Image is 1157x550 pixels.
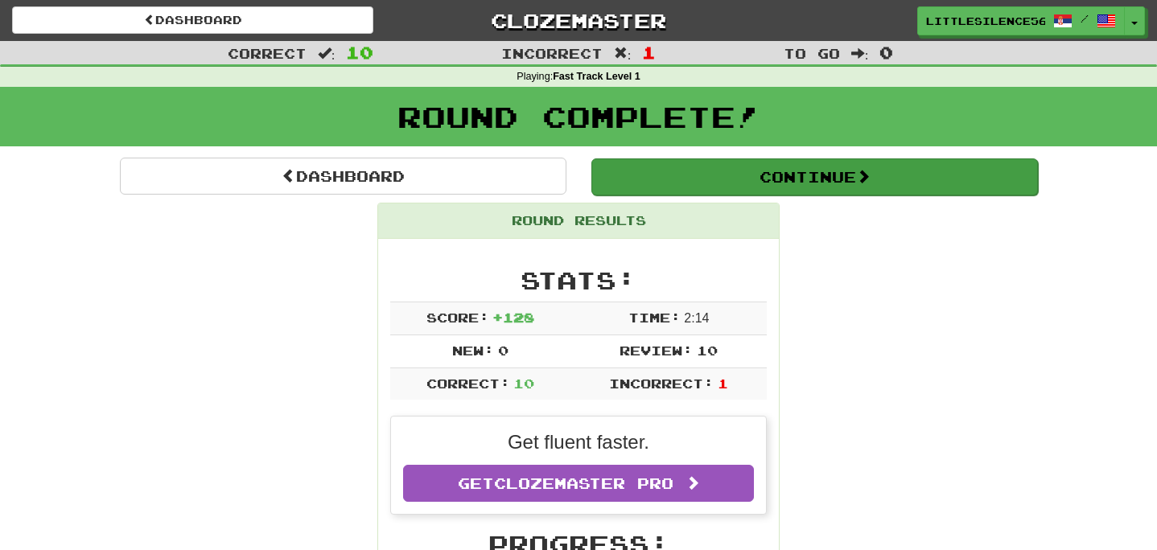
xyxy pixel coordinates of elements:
span: Correct [228,45,307,61]
h1: Round Complete! [6,101,1151,133]
a: GetClozemaster Pro [403,465,754,502]
span: 0 [498,343,509,358]
button: Continue [591,158,1038,195]
h2: Stats: [390,267,767,293]
p: Get fluent faster. [403,429,754,456]
span: Correct: [426,376,510,391]
span: 10 [346,43,373,62]
span: 10 [513,376,534,391]
span: + 128 [492,310,534,325]
span: / [1081,13,1089,24]
a: Clozemaster [397,6,759,35]
a: LittleSilence560 / [917,6,1125,35]
span: Incorrect: [609,376,714,391]
span: New: [452,343,494,358]
span: Score: [426,310,489,325]
span: : [851,47,869,60]
a: Dashboard [12,6,373,34]
span: : [318,47,336,60]
span: 10 [697,343,718,358]
span: To go [784,45,840,61]
span: Time: [628,310,681,325]
a: Dashboard [120,158,566,195]
span: Incorrect [501,45,603,61]
span: LittleSilence560 [926,14,1045,28]
span: Review: [620,343,693,358]
span: : [614,47,632,60]
span: Clozemaster Pro [494,474,673,492]
span: 0 [879,43,893,62]
span: 2 : 14 [684,311,709,325]
strong: Fast Track Level 1 [553,71,640,82]
span: 1 [642,43,656,62]
div: Round Results [378,203,779,239]
span: 1 [718,376,728,391]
